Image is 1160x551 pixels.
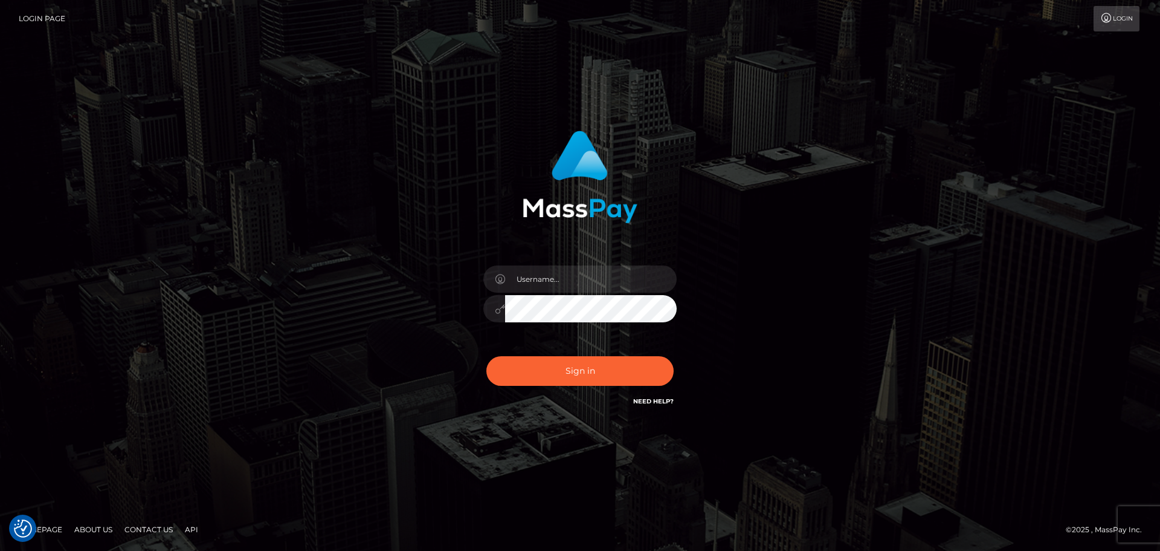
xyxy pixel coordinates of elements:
[14,520,32,538] img: Revisit consent button
[1066,523,1151,536] div: © 2025 , MassPay Inc.
[180,520,203,539] a: API
[14,520,32,538] button: Consent Preferences
[19,6,65,31] a: Login Page
[120,520,178,539] a: Contact Us
[523,131,637,223] img: MassPay Login
[486,356,674,386] button: Sign in
[633,397,674,405] a: Need Help?
[505,266,677,293] input: Username...
[1094,6,1139,31] a: Login
[13,520,67,539] a: Homepage
[69,520,117,539] a: About Us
